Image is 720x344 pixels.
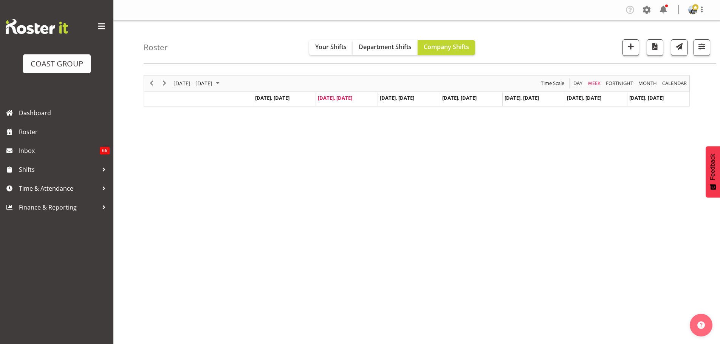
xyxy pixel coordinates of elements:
[309,40,353,55] button: Your Shifts
[19,164,98,175] span: Shifts
[19,202,98,213] span: Finance & Reporting
[694,39,710,56] button: Filter Shifts
[540,79,566,88] button: Time Scale
[172,79,223,88] button: September 2025
[688,5,697,14] img: brittany-taylorf7b938a58e78977fad4baecaf99ae47c.png
[31,58,83,69] div: COAST GROUP
[709,154,716,180] span: Feedback
[19,183,98,194] span: Time & Attendance
[171,76,224,91] div: Sep 29 - Oct 05, 2025
[505,94,539,101] span: [DATE], [DATE]
[706,146,720,197] button: Feedback - Show survey
[318,94,352,101] span: [DATE], [DATE]
[6,19,68,34] img: Rosterit website logo
[145,76,158,91] div: previous period
[359,43,412,51] span: Department Shifts
[353,40,418,55] button: Department Shifts
[158,76,171,91] div: next period
[540,79,565,88] span: Time Scale
[147,79,157,88] button: Previous
[638,79,658,88] span: Month
[442,94,477,101] span: [DATE], [DATE]
[587,79,602,88] button: Timeline Week
[573,79,583,88] span: Day
[587,79,601,88] span: Week
[637,79,658,88] button: Timeline Month
[19,126,110,137] span: Roster
[567,94,601,101] span: [DATE], [DATE]
[255,94,290,101] span: [DATE], [DATE]
[418,40,475,55] button: Company Shifts
[315,43,347,51] span: Your Shifts
[100,147,110,154] span: 66
[380,94,414,101] span: [DATE], [DATE]
[622,39,639,56] button: Add a new shift
[19,107,110,119] span: Dashboard
[19,145,100,156] span: Inbox
[671,39,687,56] button: Send a list of all shifts for the selected filtered period to all rostered employees.
[159,79,170,88] button: Next
[572,79,584,88] button: Timeline Day
[661,79,688,88] button: Month
[661,79,687,88] span: calendar
[424,43,469,51] span: Company Shifts
[647,39,663,56] button: Download a PDF of the roster according to the set date range.
[697,321,705,329] img: help-xxl-2.png
[605,79,635,88] button: Fortnight
[173,79,213,88] span: [DATE] - [DATE]
[144,43,168,52] h4: Roster
[605,79,634,88] span: Fortnight
[144,75,690,106] div: Timeline Week of September 30, 2025
[629,94,664,101] span: [DATE], [DATE]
